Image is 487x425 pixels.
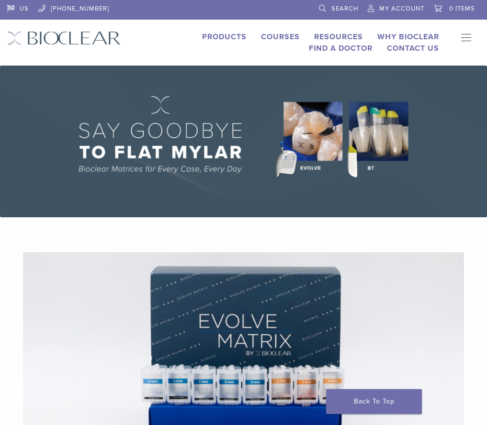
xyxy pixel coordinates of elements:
span: Search [331,5,358,12]
a: Back To Top [326,389,422,414]
a: Contact Us [387,44,439,53]
a: Find A Doctor [309,44,373,53]
a: Resources [314,32,363,42]
span: 0 items [449,5,475,12]
img: Bioclear [7,31,121,45]
a: Products [202,32,247,42]
span: My Account [379,5,424,12]
a: Why Bioclear [377,32,439,42]
nav: Primary Navigation [453,31,480,45]
a: Courses [261,32,300,42]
